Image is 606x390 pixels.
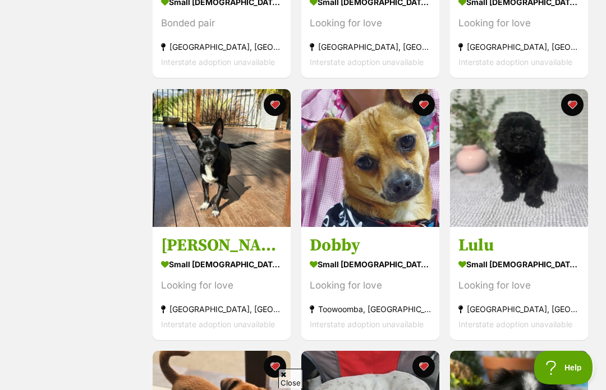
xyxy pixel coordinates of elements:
div: Looking for love [161,278,282,293]
span: Interstate adoption unavailable [161,319,275,329]
span: Close [278,369,303,388]
img: Dobby [301,89,439,227]
div: Toowoomba, [GEOGRAPHIC_DATA] [310,301,431,317]
span: Interstate adoption unavailable [310,58,424,67]
div: small [DEMOGRAPHIC_DATA] Dog [161,256,282,272]
img: Frankie [153,89,291,227]
h3: Dobby [310,235,431,256]
div: [GEOGRAPHIC_DATA], [GEOGRAPHIC_DATA] [161,40,282,55]
h3: Lulu [458,235,580,256]
button: favourite [412,94,435,116]
button: favourite [264,94,286,116]
span: Interstate adoption unavailable [161,58,275,67]
div: Looking for love [310,16,431,31]
button: favourite [264,355,286,378]
h3: [PERSON_NAME] [161,235,282,256]
iframe: Help Scout Beacon - Open [534,351,595,384]
a: Lulu small [DEMOGRAPHIC_DATA] Dog Looking for love [GEOGRAPHIC_DATA], [GEOGRAPHIC_DATA] Interstat... [450,226,588,340]
div: [GEOGRAPHIC_DATA], [GEOGRAPHIC_DATA] [161,301,282,317]
div: [GEOGRAPHIC_DATA], [GEOGRAPHIC_DATA] [458,40,580,55]
span: Interstate adoption unavailable [310,319,424,329]
button: favourite [412,355,435,378]
a: Dobby small [DEMOGRAPHIC_DATA] Dog Looking for love Toowoomba, [GEOGRAPHIC_DATA] Interstate adopt... [301,226,439,340]
span: Interstate adoption unavailable [458,319,572,329]
a: [PERSON_NAME] small [DEMOGRAPHIC_DATA] Dog Looking for love [GEOGRAPHIC_DATA], [GEOGRAPHIC_DATA] ... [153,226,291,340]
img: Lulu [450,89,588,227]
button: favourite [561,94,584,116]
div: [GEOGRAPHIC_DATA], [GEOGRAPHIC_DATA] [310,40,431,55]
div: small [DEMOGRAPHIC_DATA] Dog [458,256,580,272]
div: small [DEMOGRAPHIC_DATA] Dog [310,256,431,272]
div: Looking for love [458,278,580,293]
span: Interstate adoption unavailable [458,58,572,67]
div: Bonded pair [161,16,282,31]
div: [GEOGRAPHIC_DATA], [GEOGRAPHIC_DATA] [458,301,580,317]
div: Looking for love [458,16,580,31]
div: Looking for love [310,278,431,293]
